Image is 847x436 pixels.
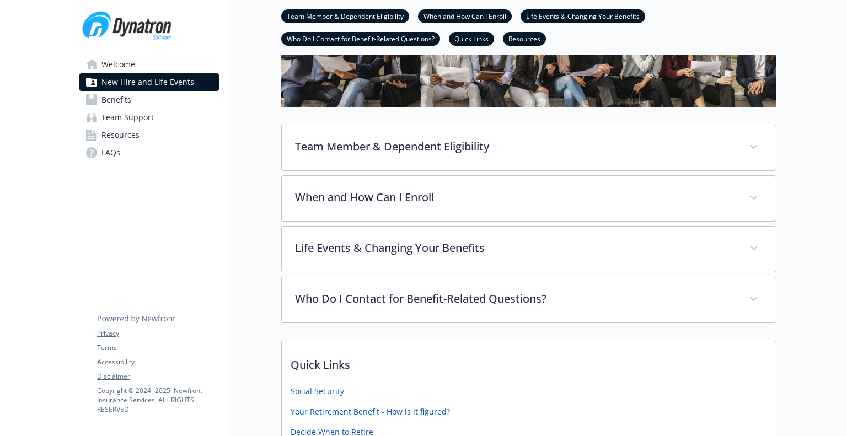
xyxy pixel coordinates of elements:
div: Team Member & Dependent Eligibility [282,125,776,170]
span: Welcome [101,56,135,73]
span: FAQs [101,144,120,162]
a: Privacy [97,329,218,338]
div: Life Events & Changing Your Benefits [282,227,776,272]
a: Resources [503,33,546,44]
a: Accessibility [97,357,218,367]
span: Team Support [101,109,154,126]
p: When and How Can I Enroll [295,189,736,206]
p: Life Events & Changing Your Benefits [295,240,736,256]
p: Quick Links [282,341,776,382]
span: Benefits [101,91,131,109]
a: Who Do I Contact for Benefit-Related Questions? [281,33,440,44]
p: Copyright © 2024 - 2025 , Newfront Insurance Services, ALL RIGHTS RESERVED [97,386,218,414]
a: Resources [79,126,219,144]
a: Team Support [79,109,219,126]
p: Who Do I Contact for Benefit-Related Questions? [295,290,736,307]
a: When and How Can I Enroll [418,10,512,21]
a: Your Retirement Benefit - How is it figured? [291,406,450,417]
a: Social Security [291,385,344,397]
a: FAQs [79,144,219,162]
div: Who Do I Contact for Benefit-Related Questions? [282,277,776,322]
p: Team Member & Dependent Eligibility [295,138,736,155]
span: Resources [101,126,140,144]
img: new hire page banner [281,4,776,107]
a: Terms [97,343,218,353]
span: New Hire and Life Events [101,73,194,91]
a: Quick Links [449,33,494,44]
div: When and How Can I Enroll [282,176,776,221]
a: Disclaimer [97,372,218,381]
a: Life Events & Changing Your Benefits [521,10,645,21]
a: Team Member & Dependent Eligibility [281,10,409,21]
a: Benefits [79,91,219,109]
a: Welcome [79,56,219,73]
a: New Hire and Life Events [79,73,219,91]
